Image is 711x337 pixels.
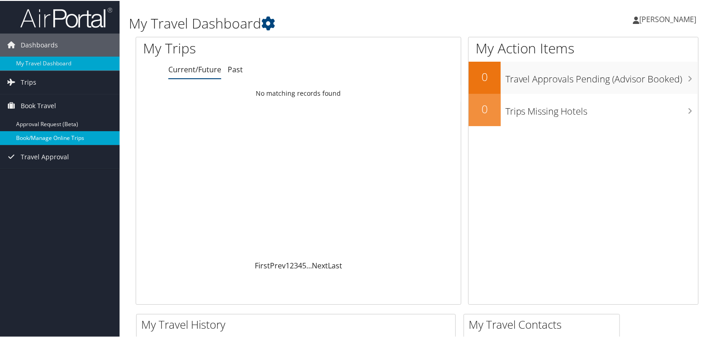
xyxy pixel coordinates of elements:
[469,38,698,57] h1: My Action Items
[286,260,290,270] a: 1
[306,260,312,270] span: …
[228,64,243,74] a: Past
[255,260,270,270] a: First
[505,67,698,85] h3: Travel Approvals Pending (Advisor Booked)
[143,38,319,57] h1: My Trips
[312,260,328,270] a: Next
[469,100,501,116] h2: 0
[302,260,306,270] a: 5
[469,61,698,93] a: 0Travel Approvals Pending (Advisor Booked)
[141,316,455,331] h2: My Travel History
[469,316,619,331] h2: My Travel Contacts
[469,93,698,125] a: 0Trips Missing Hotels
[270,260,286,270] a: Prev
[168,64,221,74] a: Current/Future
[294,260,298,270] a: 3
[20,6,112,28] img: airportal-logo.png
[21,93,56,116] span: Book Travel
[21,33,58,56] span: Dashboards
[633,5,705,32] a: [PERSON_NAME]
[129,13,513,32] h1: My Travel Dashboard
[298,260,302,270] a: 4
[328,260,342,270] a: Last
[469,68,501,84] h2: 0
[21,70,36,93] span: Trips
[639,13,696,23] span: [PERSON_NAME]
[505,99,698,117] h3: Trips Missing Hotels
[21,145,69,168] span: Travel Approval
[136,84,461,101] td: No matching records found
[290,260,294,270] a: 2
